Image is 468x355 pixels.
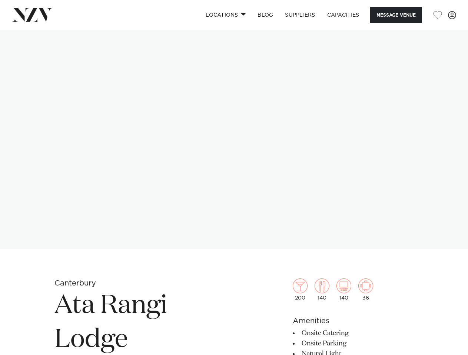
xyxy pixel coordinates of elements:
div: 36 [358,278,373,301]
div: 140 [336,278,351,301]
a: Capacities [321,7,365,23]
img: theatre.png [336,278,351,293]
li: Onsite Parking [293,338,414,349]
img: cocktail.png [293,278,308,293]
a: SUPPLIERS [279,7,321,23]
img: nzv-logo.png [12,8,52,21]
div: 140 [315,278,329,301]
img: meeting.png [358,278,373,293]
button: Message Venue [370,7,422,23]
li: Onsite Catering [293,328,414,338]
img: dining.png [315,278,329,293]
a: BLOG [252,7,279,23]
div: 200 [293,278,308,301]
small: Canterbury [54,280,96,287]
a: Locations [200,7,252,23]
h6: Amenities [293,315,414,327]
